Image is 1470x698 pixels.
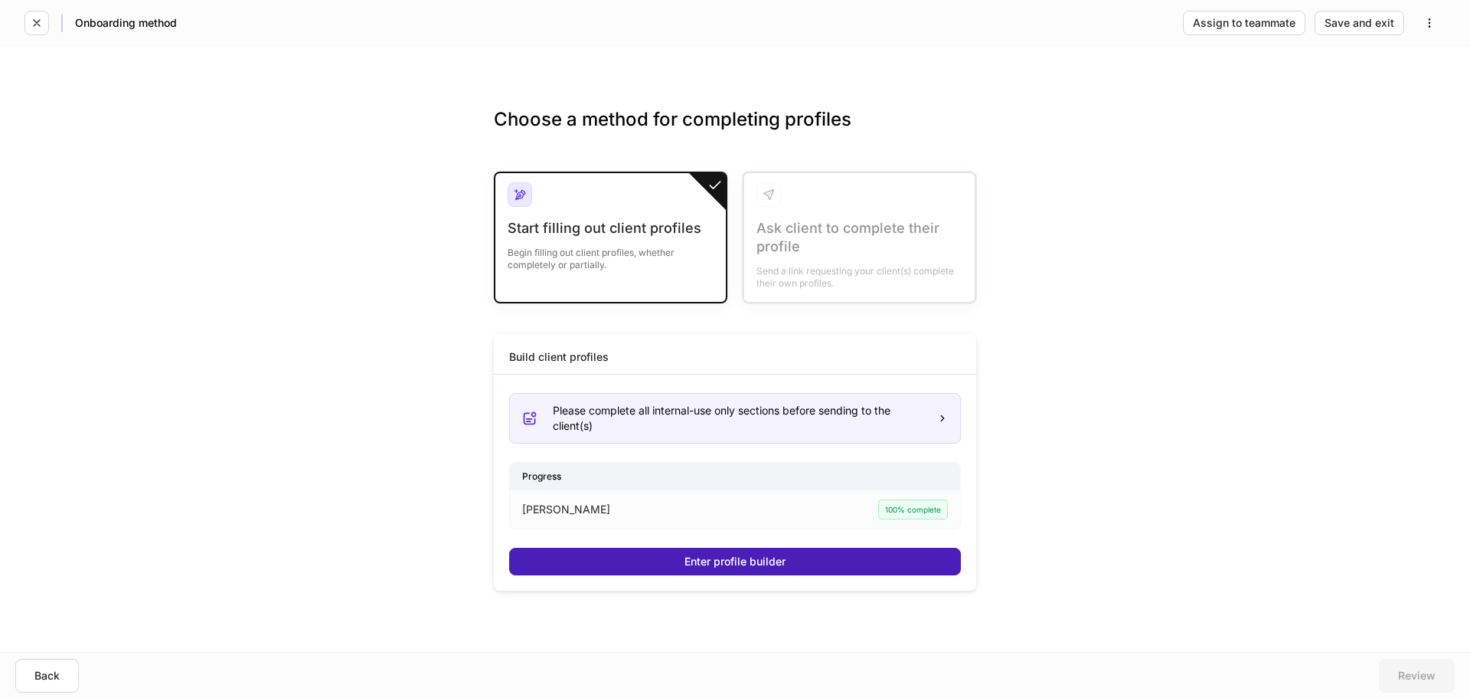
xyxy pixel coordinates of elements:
[1325,18,1394,28] div: Save and exit
[509,349,609,365] div: Build client profiles
[15,659,79,693] button: Back
[1193,18,1295,28] div: Assign to teammate
[508,238,714,271] div: Begin filling out client profiles, whether completely or partially.
[494,107,976,156] h3: Choose a method for completing profiles
[522,502,610,517] p: [PERSON_NAME]
[510,463,960,490] div: Progress
[75,15,177,31] h5: Onboarding method
[1183,11,1305,35] button: Assign to teammate
[509,548,961,575] button: Enter profile builder
[878,500,948,519] div: 100% complete
[553,403,925,434] div: Please complete all internal-use only sections before sending to the client(s)
[684,556,786,567] div: Enter profile builder
[34,670,60,681] div: Back
[508,219,714,238] div: Start filling out client profiles
[1315,11,1404,35] button: Save and exit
